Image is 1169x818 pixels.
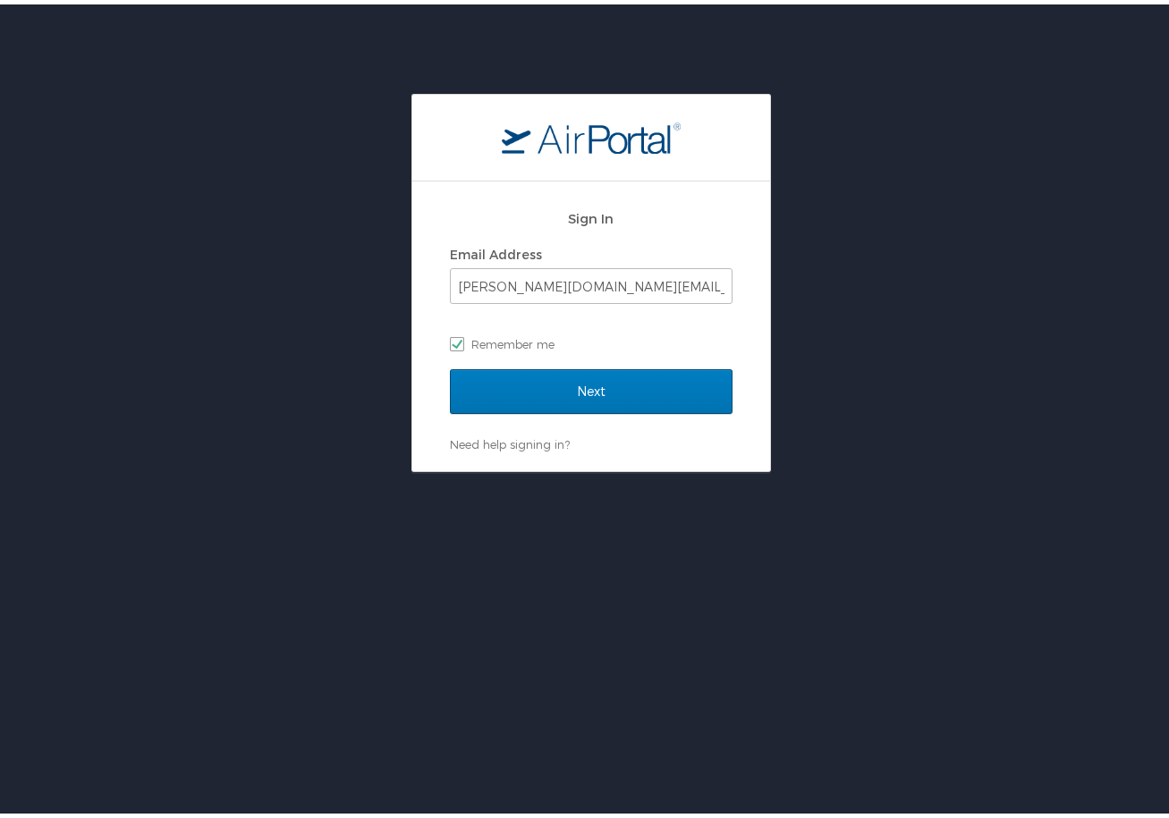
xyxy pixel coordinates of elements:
a: Need help signing in? [450,433,570,447]
img: logo [502,117,681,149]
input: Next [450,365,733,409]
label: Email Address [450,242,542,257]
h2: Sign In [450,204,733,224]
label: Remember me [450,326,733,353]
